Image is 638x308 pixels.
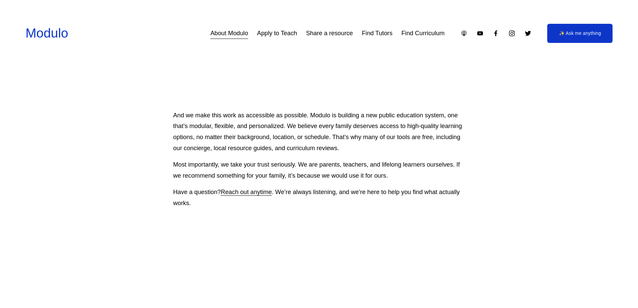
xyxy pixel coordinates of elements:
[306,27,353,40] a: Share a resource
[401,27,444,40] a: Find Curriculum
[173,110,465,154] p: And we make this work as accessible as possible. Modulo is building a new public education system...
[221,188,272,195] a: Reach out anytime
[25,26,68,40] a: Modulo
[210,27,248,40] a: About Modulo
[362,27,392,40] a: Find Tutors
[477,30,484,37] a: YouTube
[524,30,531,37] a: Twitter
[173,187,465,209] p: Have a question? . We’re always listening, and we’re here to help you find what actually works.
[173,159,465,181] p: Most importantly, we take your trust seriously. We are parents, teachers, and lifelong learners o...
[257,27,297,40] a: Apply to Teach
[547,24,613,43] a: ✨ Ask me anything
[508,30,515,37] a: Instagram
[460,30,468,37] a: Apple Podcasts
[492,30,499,37] a: Facebook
